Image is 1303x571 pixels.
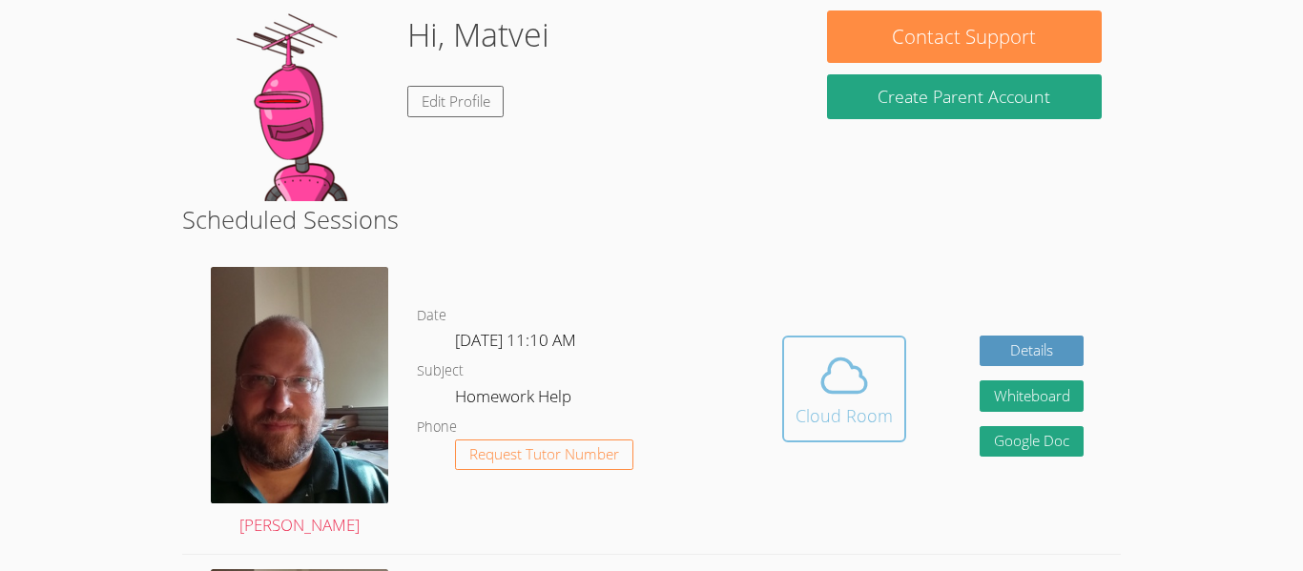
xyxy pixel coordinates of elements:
dd: Homework Help [455,383,575,416]
button: Request Tutor Number [455,439,633,471]
button: Create Parent Account [827,74,1102,119]
span: Request Tutor Number [469,447,619,461]
button: Contact Support [827,10,1102,63]
img: default.png [201,10,392,201]
a: Google Doc [980,426,1085,458]
dt: Date [417,304,446,328]
span: [DATE] 11:10 AM [455,329,576,351]
dt: Subject [417,359,464,383]
h1: Hi, Matvei [407,10,549,59]
button: Cloud Room [782,336,906,442]
dt: Phone [417,416,457,439]
a: Details [980,336,1085,367]
a: [PERSON_NAME] [211,267,388,540]
button: Whiteboard [980,380,1085,412]
h2: Scheduled Sessions [182,201,1121,237]
img: avatar.png [211,267,388,503]
a: Edit Profile [407,86,505,117]
div: Cloud Room [796,402,893,429]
